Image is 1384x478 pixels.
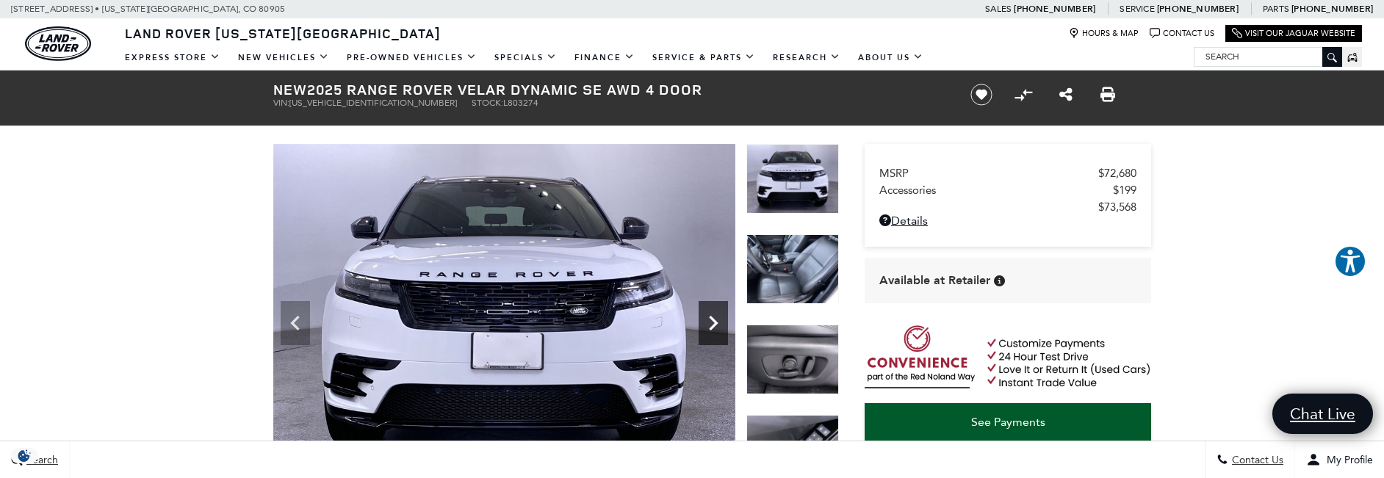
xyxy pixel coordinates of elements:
[289,98,457,108] span: [US_VEHICLE_IDENTIFICATION_NUMBER]
[116,45,932,70] nav: Main Navigation
[25,26,91,61] img: Land Rover
[699,301,728,345] div: Next
[1098,200,1136,214] span: $73,568
[1157,3,1239,15] a: [PHONE_NUMBER]
[566,45,644,70] a: Finance
[1194,48,1341,65] input: Search
[1150,28,1214,39] a: Contact Us
[879,214,1136,228] a: Details
[229,45,338,70] a: New Vehicles
[125,24,441,42] span: Land Rover [US_STATE][GEOGRAPHIC_DATA]
[879,272,990,289] span: Available at Retailer
[971,415,1045,429] span: See Payments
[1113,184,1136,197] span: $199
[1098,167,1136,180] span: $72,680
[746,325,839,394] img: New 2025 Fuji White Land Rover Dynamic SE image 17
[116,45,229,70] a: EXPRESS STORE
[879,167,1136,180] a: MSRP $72,680
[1120,4,1154,14] span: Service
[1272,394,1373,434] a: Chat Live
[1014,3,1095,15] a: [PHONE_NUMBER]
[25,26,91,61] a: land-rover
[849,45,932,70] a: About Us
[1228,454,1283,466] span: Contact Us
[1334,245,1366,280] aside: Accessibility Help Desk
[281,301,310,345] div: Previous
[1059,86,1073,104] a: Share this New 2025 Range Rover Velar Dynamic SE AWD 4 Door
[865,403,1151,441] a: See Payments
[746,234,839,304] img: New 2025 Fuji White Land Rover Dynamic SE image 16
[503,98,538,108] span: L803274
[879,184,1113,197] span: Accessories
[1100,86,1115,104] a: Print this New 2025 Range Rover Velar Dynamic SE AWD 4 Door
[994,275,1005,286] div: Vehicle is in stock and ready for immediate delivery. Due to demand, availability is subject to c...
[1295,441,1384,478] button: Open user profile menu
[1069,28,1139,39] a: Hours & Map
[879,200,1136,214] a: $73,568
[486,45,566,70] a: Specials
[11,4,285,14] a: [STREET_ADDRESS] • [US_STATE][GEOGRAPHIC_DATA], CO 80905
[1232,28,1355,39] a: Visit Our Jaguar Website
[1334,245,1366,278] button: Explore your accessibility options
[1263,4,1289,14] span: Parts
[472,98,503,108] span: Stock:
[1012,84,1034,106] button: Compare Vehicle
[273,98,289,108] span: VIN:
[273,79,307,99] strong: New
[746,144,839,214] img: New 2025 Fuji White Land Rover Dynamic SE image 15
[879,184,1136,197] a: Accessories $199
[273,82,945,98] h1: 2025 Range Rover Velar Dynamic SE AWD 4 Door
[338,45,486,70] a: Pre-Owned Vehicles
[1283,404,1363,424] span: Chat Live
[764,45,849,70] a: Research
[116,24,450,42] a: Land Rover [US_STATE][GEOGRAPHIC_DATA]
[7,448,41,463] div: Privacy Settings
[879,167,1098,180] span: MSRP
[1291,3,1373,15] a: [PHONE_NUMBER]
[985,4,1012,14] span: Sales
[644,45,764,70] a: Service & Parts
[1321,454,1373,466] span: My Profile
[965,83,998,106] button: Save vehicle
